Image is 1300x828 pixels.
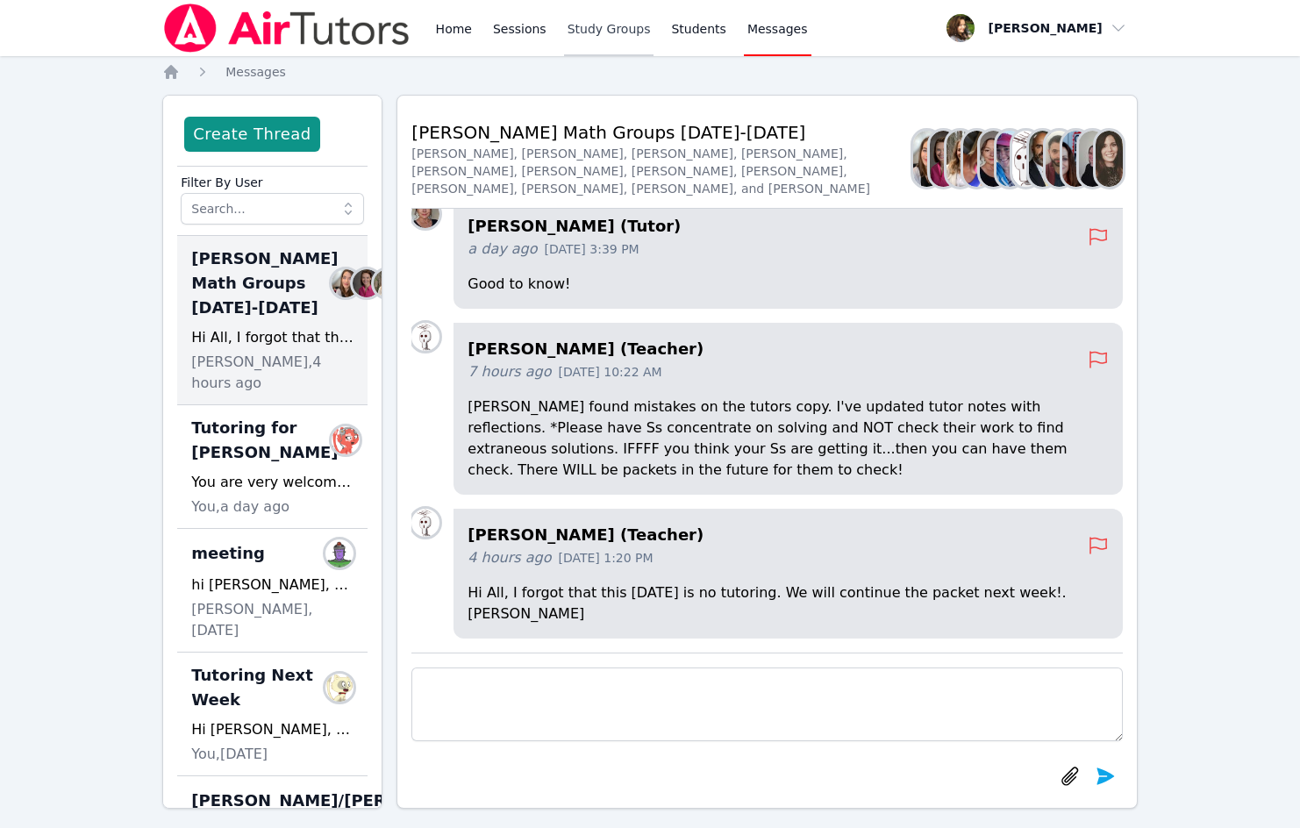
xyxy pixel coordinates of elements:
img: Joyce Law [411,323,439,351]
span: Tutoring for [PERSON_NAME] [191,416,338,465]
span: 4 hours ago [468,547,551,568]
h4: [PERSON_NAME] (Teacher) [468,337,1087,361]
span: [DATE] 1:20 PM [558,549,653,567]
img: Megan Nepshinsky [996,131,1024,187]
img: Kira Dubovska [325,674,354,702]
img: Kendra Byrd [1079,131,1106,187]
img: Alexis Asiama [963,131,990,187]
span: meeting [191,541,265,566]
span: [DATE] 3:39 PM [544,240,639,258]
div: [PERSON_NAME], [PERSON_NAME], [PERSON_NAME], [PERSON_NAME], [PERSON_NAME], [PERSON_NAME], [PERSON... [411,145,913,197]
img: Rebecca Miller [353,269,381,297]
img: Michelle Dalton [411,200,439,228]
img: Joyce Law [411,509,439,537]
span: Messages [225,65,286,79]
img: Joyce Law [1012,131,1039,187]
div: [PERSON_NAME] Math Groups [DATE]-[DATE]Sarah BenzingerRebecca MillerSandra DavisAlexis AsiamaMich... [177,236,368,405]
img: Chelsea Kernan [1096,131,1123,187]
img: Sarah Benzinger [332,269,360,297]
span: Tutoring Next Week [191,663,332,712]
div: Tutoring for [PERSON_NAME]Yuliya ShekhtmanYou are very welcome, I appreciate you letting me know ... [177,405,368,529]
img: Diaa Walweel [1046,131,1073,187]
p: Good to know! [468,274,1108,295]
div: Tutoring Next WeekKira DubovskaHi [PERSON_NAME], looking forward to seeing you this afternoon. Ho... [177,653,368,776]
img: Sandra Davis [946,131,974,187]
span: 7 hours ago [468,361,551,382]
img: Air Tutors [162,4,411,53]
span: [PERSON_NAME]/[PERSON_NAME] [191,789,490,813]
img: Sandra Davis [374,269,402,297]
img: Michelle Dalton [980,131,1007,187]
nav: Breadcrumb [162,63,1138,81]
span: a day ago [468,239,537,260]
span: [PERSON_NAME] Math Groups [DATE]-[DATE] [191,246,338,320]
span: [DATE] 10:22 AM [558,363,661,381]
img: Bernard Estephan [1029,131,1056,187]
img: Rebecca Miller [930,131,957,187]
img: Sarah Benzinger [913,131,940,187]
input: Search... [181,193,364,225]
img: Yuliya Shekhtman [332,426,360,454]
img: Michelle Shekhtman [325,539,354,567]
h4: [PERSON_NAME] (Teacher) [468,523,1087,547]
span: You, [DATE] [191,744,268,765]
img: Leah Hoff [1062,131,1089,187]
span: You, a day ago [191,496,289,517]
p: [PERSON_NAME] found mistakes on the tutors copy. I've updated tutor notes with reflections. *Plea... [468,396,1108,481]
p: Hi All, I forgot that this [DATE] is no tutoring. We will continue the packet next week!. [PERSON... [468,582,1108,625]
h2: [PERSON_NAME] Math Groups [DATE]-[DATE] [411,120,913,145]
div: hi [PERSON_NAME], how can i access the call? [191,575,354,596]
div: Hi [PERSON_NAME], looking forward to seeing you this afternoon. Hope you are having a great day! :) [191,719,354,740]
span: [PERSON_NAME], [DATE] [191,599,354,641]
div: Hi All, I forgot that this [DATE] is no tutoring. We will continue the packet next week!. [PERSON... [191,327,354,348]
h4: [PERSON_NAME] (Tutor) [468,214,1087,239]
span: Messages [747,20,808,38]
span: [PERSON_NAME], 4 hours ago [191,352,354,394]
div: meetingMichelle Shekhtmanhi [PERSON_NAME], how can i access the call?[PERSON_NAME],[DATE] [177,529,368,653]
label: Filter By User [181,167,364,193]
button: Create Thread [184,117,319,152]
div: You are very welcome, I appreciate you letting me know as soon as you could :) Have a beautiful d... [191,472,354,493]
a: Messages [225,63,286,81]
